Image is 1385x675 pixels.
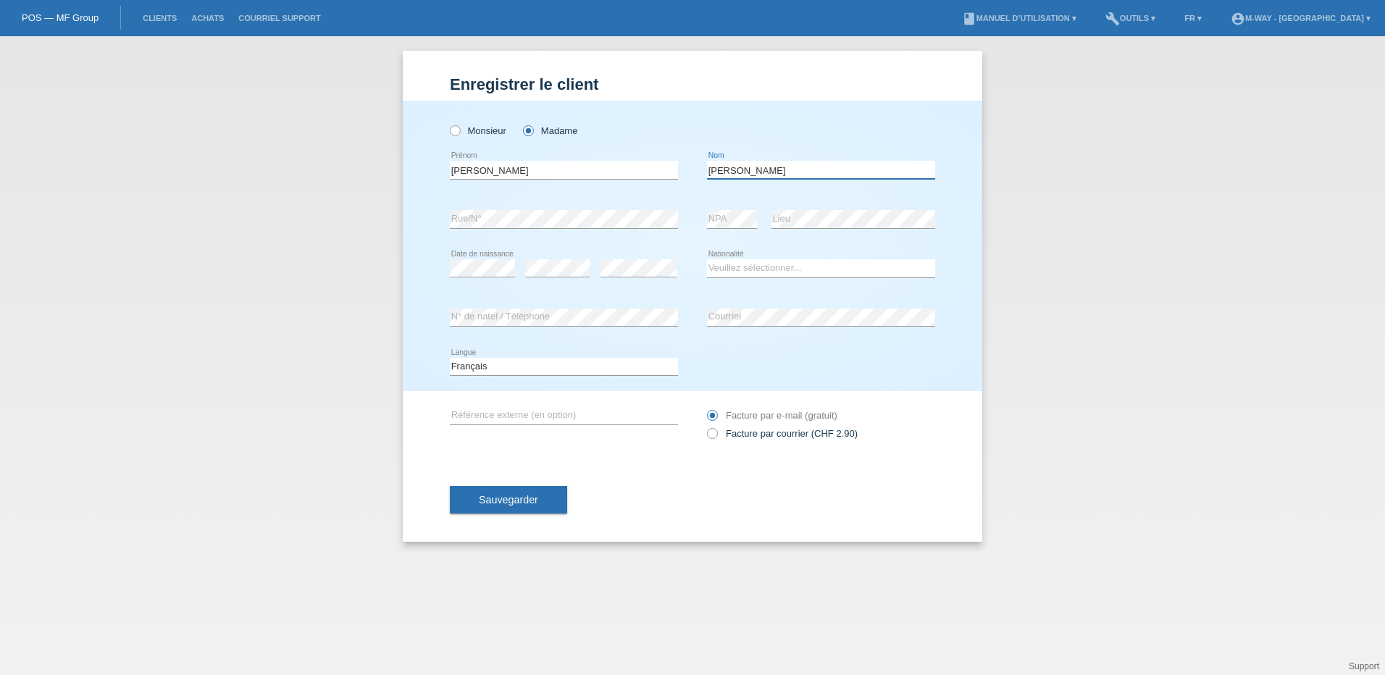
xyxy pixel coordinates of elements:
[955,14,1084,22] a: bookManuel d’utilisation ▾
[184,14,231,22] a: Achats
[1177,14,1209,22] a: FR ▾
[523,125,577,136] label: Madame
[707,410,837,421] label: Facture par e-mail (gratuit)
[479,494,538,506] span: Sauvegarder
[450,75,935,93] h1: Enregistrer le client
[1231,12,1245,26] i: account_circle
[1098,14,1163,22] a: buildOutils ▾
[523,125,532,135] input: Madame
[707,428,858,439] label: Facture par courrier (CHF 2.90)
[1105,12,1120,26] i: build
[450,125,506,136] label: Monsieur
[1223,14,1378,22] a: account_circlem-way - [GEOGRAPHIC_DATA] ▾
[22,12,99,23] a: POS — MF Group
[707,428,716,446] input: Facture par courrier (CHF 2.90)
[1349,661,1379,671] a: Support
[231,14,327,22] a: Courriel Support
[135,14,184,22] a: Clients
[450,486,567,513] button: Sauvegarder
[707,410,716,428] input: Facture par e-mail (gratuit)
[962,12,976,26] i: book
[450,125,459,135] input: Monsieur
